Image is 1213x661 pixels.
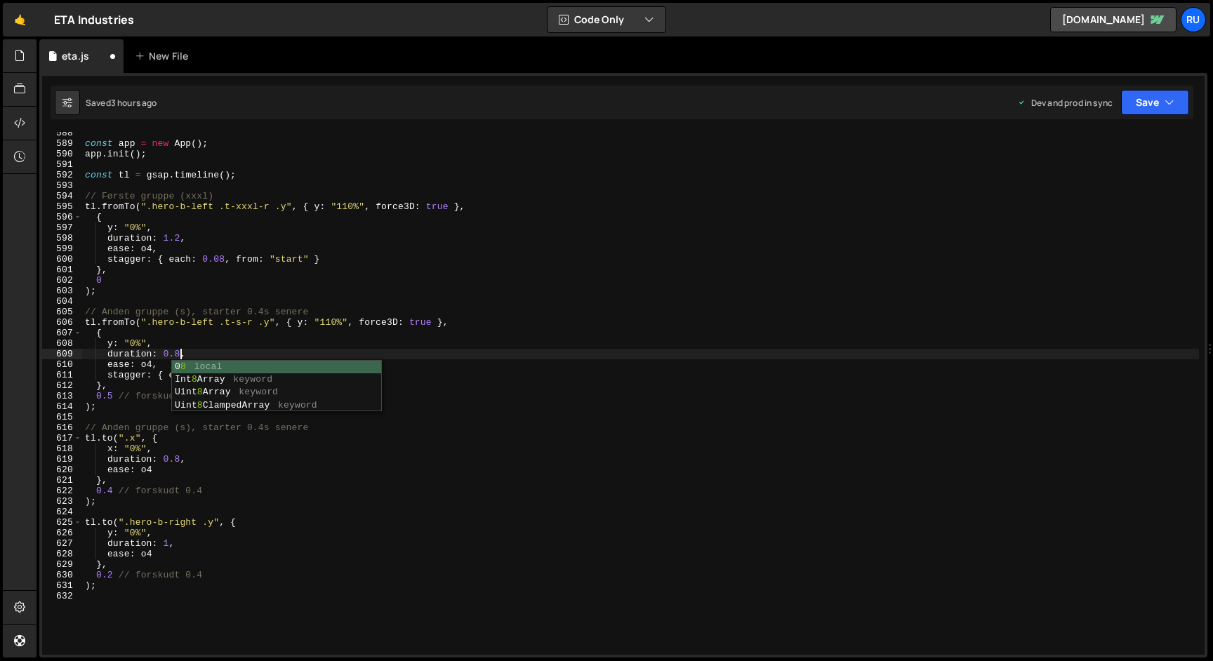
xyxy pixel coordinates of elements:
[42,254,82,265] div: 600
[42,517,82,528] div: 625
[42,201,82,212] div: 595
[42,307,82,317] div: 605
[42,538,82,549] div: 627
[42,328,82,338] div: 607
[42,370,82,380] div: 611
[42,591,82,601] div: 632
[42,159,82,170] div: 591
[42,559,82,570] div: 629
[42,475,82,486] div: 621
[42,359,82,370] div: 610
[42,286,82,296] div: 603
[1017,97,1113,109] div: Dev and prod in sync
[42,528,82,538] div: 626
[42,454,82,465] div: 619
[42,338,82,349] div: 608
[42,296,82,307] div: 604
[62,49,89,63] div: eta.js
[42,349,82,359] div: 609
[42,212,82,222] div: 596
[42,138,82,149] div: 589
[42,507,82,517] div: 624
[548,7,665,32] button: Code Only
[1050,7,1176,32] a: [DOMAIN_NAME]
[111,97,157,109] div: 3 hours ago
[42,465,82,475] div: 620
[42,433,82,443] div: 617
[42,222,82,233] div: 597
[42,191,82,201] div: 594
[42,317,82,328] div: 606
[135,49,194,63] div: New File
[42,580,82,591] div: 631
[3,3,37,36] a: 🤙
[42,128,82,138] div: 588
[42,422,82,433] div: 616
[42,233,82,243] div: 598
[1181,7,1206,32] a: Ru
[42,549,82,559] div: 628
[42,149,82,159] div: 590
[42,380,82,391] div: 612
[42,486,82,496] div: 622
[86,97,157,109] div: Saved
[42,401,82,412] div: 614
[42,496,82,507] div: 623
[42,391,82,401] div: 613
[42,570,82,580] div: 630
[42,180,82,191] div: 593
[42,265,82,275] div: 601
[1121,90,1189,115] button: Save
[42,443,82,454] div: 618
[42,275,82,286] div: 602
[42,412,82,422] div: 615
[54,11,134,28] div: ETA Industries
[42,243,82,254] div: 599
[42,170,82,180] div: 592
